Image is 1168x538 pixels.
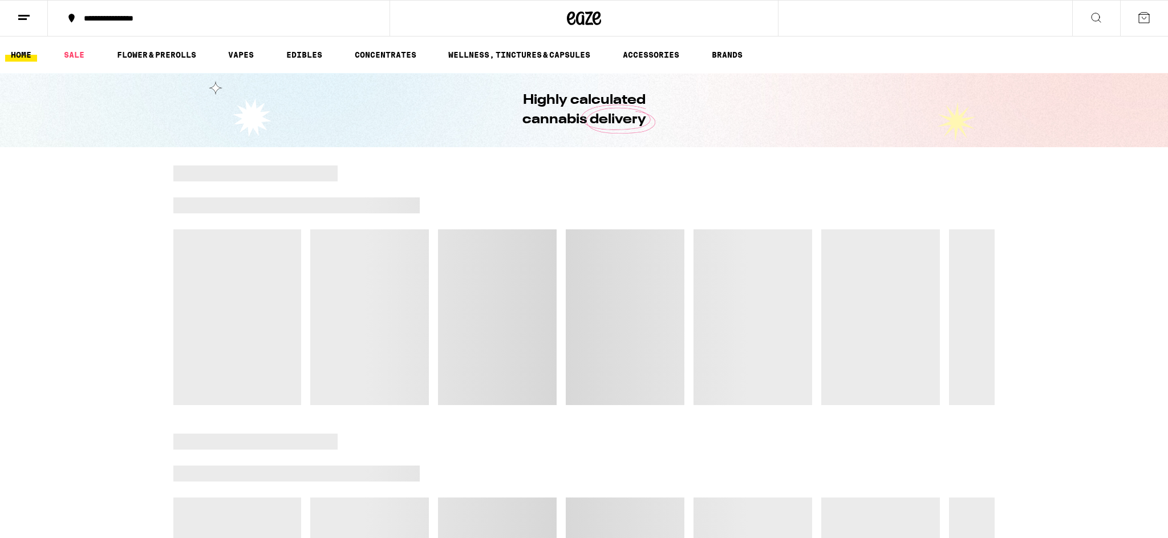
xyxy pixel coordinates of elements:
[443,48,596,62] a: WELLNESS, TINCTURES & CAPSULES
[5,48,37,62] a: HOME
[706,48,748,62] a: BRANDS
[490,91,678,130] h1: Highly calculated cannabis delivery
[349,48,422,62] a: CONCENTRATES
[281,48,328,62] a: EDIBLES
[58,48,90,62] a: SALE
[617,48,685,62] a: ACCESSORIES
[111,48,202,62] a: FLOWER & PREROLLS
[222,48,259,62] a: VAPES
